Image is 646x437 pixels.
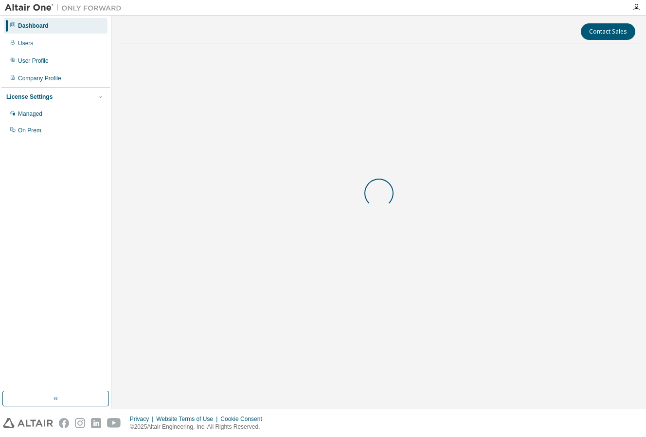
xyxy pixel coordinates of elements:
[6,93,53,101] div: License Settings
[130,423,268,431] p: © 2025 Altair Engineering, Inc. All Rights Reserved.
[75,418,85,428] img: instagram.svg
[107,418,121,428] img: youtube.svg
[581,23,635,40] button: Contact Sales
[18,127,41,134] div: On Prem
[18,57,49,65] div: User Profile
[91,418,101,428] img: linkedin.svg
[220,415,268,423] div: Cookie Consent
[156,415,220,423] div: Website Terms of Use
[3,418,53,428] img: altair_logo.svg
[130,415,156,423] div: Privacy
[59,418,69,428] img: facebook.svg
[18,22,49,30] div: Dashboard
[18,39,33,47] div: Users
[18,110,42,118] div: Managed
[5,3,126,13] img: Altair One
[18,74,61,82] div: Company Profile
